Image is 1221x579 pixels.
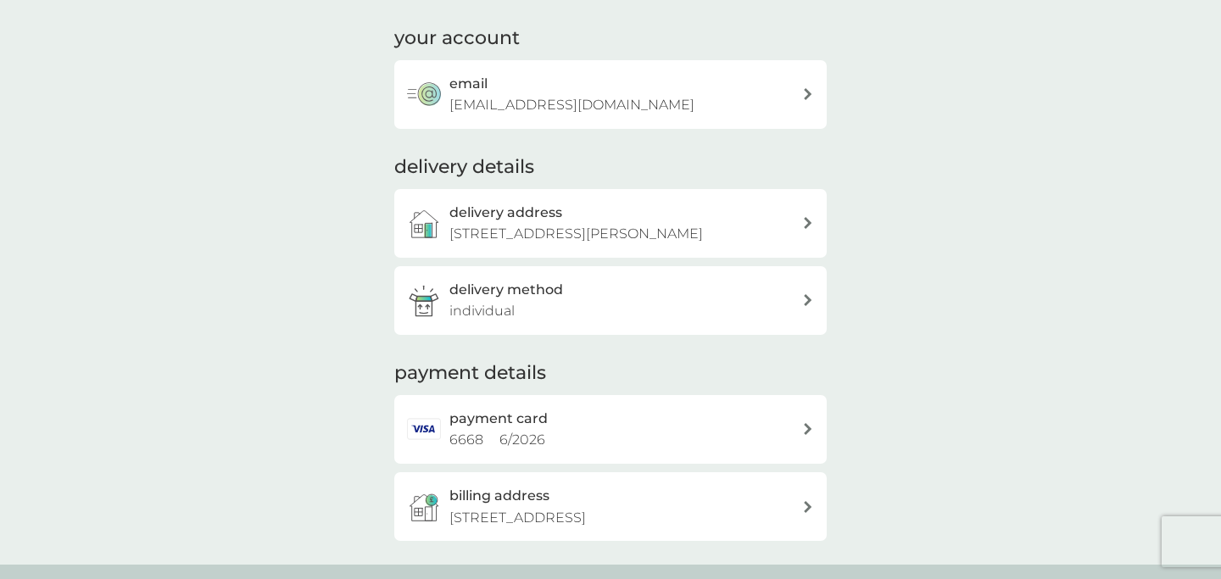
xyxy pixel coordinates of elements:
[394,472,827,541] button: billing address[STREET_ADDRESS]
[449,485,549,507] h3: billing address
[449,279,563,301] h3: delivery method
[449,202,562,224] h3: delivery address
[449,408,548,430] h2: payment card
[449,300,515,322] p: individual
[394,395,827,464] a: payment card6668 6/2026
[449,507,586,529] p: [STREET_ADDRESS]
[394,25,520,52] h2: your account
[449,73,488,95] h3: email
[394,154,534,181] h2: delivery details
[449,223,703,245] p: [STREET_ADDRESS][PERSON_NAME]
[449,431,483,448] span: 6668
[449,94,694,116] p: [EMAIL_ADDRESS][DOMAIN_NAME]
[394,60,827,129] button: email[EMAIL_ADDRESS][DOMAIN_NAME]
[394,360,546,387] h2: payment details
[499,431,545,448] span: 6 / 2026
[394,189,827,258] a: delivery address[STREET_ADDRESS][PERSON_NAME]
[394,266,827,335] a: delivery methodindividual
